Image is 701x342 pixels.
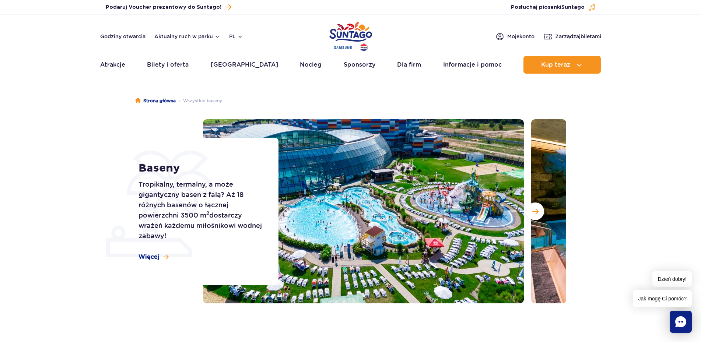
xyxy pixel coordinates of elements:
span: Zarządzaj biletami [555,33,601,40]
li: Wszystkie baseny [176,97,222,105]
span: Więcej [139,253,160,261]
a: Dla firm [397,56,421,74]
h1: Baseny [139,162,262,175]
span: Posłuchaj piosenki [511,4,585,11]
a: Bilety i oferta [147,56,189,74]
span: Suntago [561,5,585,10]
a: Nocleg [300,56,322,74]
a: Strona główna [135,97,176,105]
img: Zewnętrzna część Suntago z basenami i zjeżdżalniami, otoczona leżakami i zielenią [203,119,524,303]
a: Informacje i pomoc [443,56,502,74]
button: pl [229,33,243,40]
span: Dzień dobry! [652,271,692,287]
a: Zarządzajbiletami [543,32,601,41]
button: Aktualny ruch w parku [154,34,220,39]
button: Posłuchaj piosenkiSuntago [511,4,596,11]
a: Podaruj Voucher prezentowy do Suntago! [106,2,231,12]
a: Godziny otwarcia [100,33,146,40]
span: Kup teraz [541,61,570,68]
div: Chat [670,311,692,333]
button: Następny slajd [526,202,544,220]
sup: 2 [206,210,209,216]
a: Mojekonto [495,32,534,41]
span: Jak mogę Ci pomóc? [633,290,692,307]
p: Tropikalny, termalny, a może gigantyczny basen z falą? Aż 18 różnych basenów o łącznej powierzchn... [139,179,262,241]
a: Więcej [139,253,169,261]
a: Park of Poland [329,18,372,52]
button: Kup teraz [523,56,601,74]
a: [GEOGRAPHIC_DATA] [211,56,278,74]
span: Moje konto [507,33,534,40]
span: Podaruj Voucher prezentowy do Suntago! [106,4,221,11]
a: Sponsorzy [344,56,375,74]
a: Atrakcje [100,56,125,74]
